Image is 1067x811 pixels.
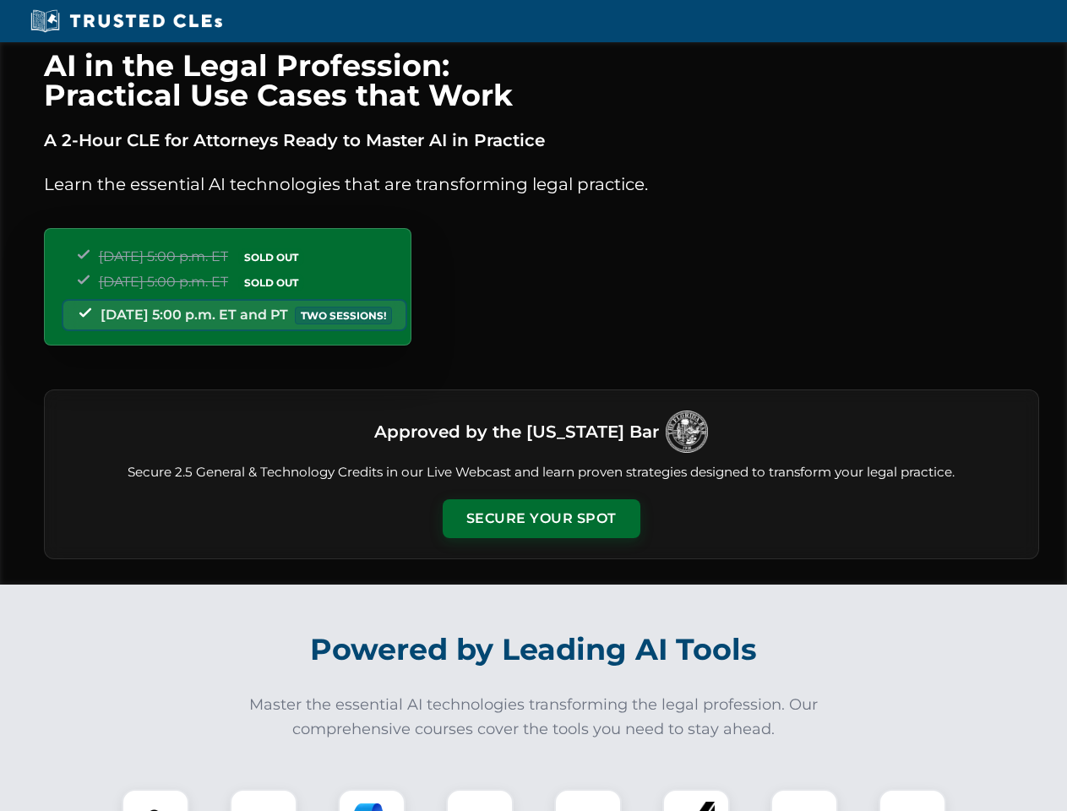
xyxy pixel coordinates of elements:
p: Secure 2.5 General & Technology Credits in our Live Webcast and learn proven strategies designed ... [65,463,1018,482]
h3: Approved by the [US_STATE] Bar [374,416,659,447]
p: Master the essential AI technologies transforming the legal profession. Our comprehensive courses... [238,693,830,742]
p: A 2-Hour CLE for Attorneys Ready to Master AI in Practice [44,127,1039,154]
span: [DATE] 5:00 p.m. ET [99,248,228,264]
span: SOLD OUT [238,248,304,266]
p: Learn the essential AI technologies that are transforming legal practice. [44,171,1039,198]
button: Secure Your Spot [443,499,640,538]
span: [DATE] 5:00 p.m. ET [99,274,228,290]
h2: Powered by Leading AI Tools [66,620,1002,679]
span: SOLD OUT [238,274,304,291]
img: Logo [666,411,708,453]
h1: AI in the Legal Profession: Practical Use Cases that Work [44,51,1039,110]
img: Trusted CLEs [25,8,227,34]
